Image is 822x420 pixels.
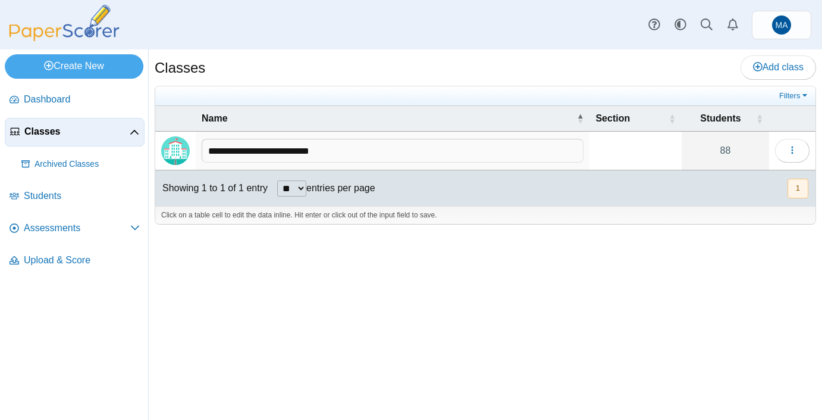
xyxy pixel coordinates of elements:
span: Students : Activate to sort [756,113,763,125]
span: Marymount Admissions [772,15,791,35]
button: 1 [788,179,808,198]
a: Add class [741,55,816,79]
a: Filters [776,90,812,102]
a: 88 [682,132,769,170]
a: Create New [5,54,143,78]
span: Upload & Score [24,254,140,267]
span: Students [24,189,140,203]
a: Archived Classes [17,150,145,179]
label: entries per page [306,183,375,193]
span: Classes [24,125,130,138]
h1: Classes [155,58,205,78]
span: Section : Activate to sort [669,113,676,125]
div: Click on a table cell to edit the data inline. Hit enter or click out of the input field to save. [155,206,815,224]
a: Students [5,182,145,211]
span: Marymount Admissions [776,21,788,29]
span: Name [202,112,574,125]
span: Add class [753,62,804,72]
a: Assessments [5,214,145,243]
a: Upload & Score [5,247,145,275]
span: Students [688,112,754,125]
span: Archived Classes [34,158,140,170]
a: Alerts [720,12,746,38]
img: PaperScorer [5,5,124,41]
span: Dashboard [24,93,140,106]
img: Locally created class [161,136,190,165]
a: PaperScorer [5,33,124,43]
a: Classes [5,118,145,147]
span: Assessments [24,222,130,235]
a: Dashboard [5,86,145,114]
span: Section [595,112,666,125]
nav: pagination [786,179,808,198]
a: Marymount Admissions [752,11,811,39]
span: Name : Activate to invert sorting [576,113,583,125]
div: Showing 1 to 1 of 1 entry [155,170,268,206]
